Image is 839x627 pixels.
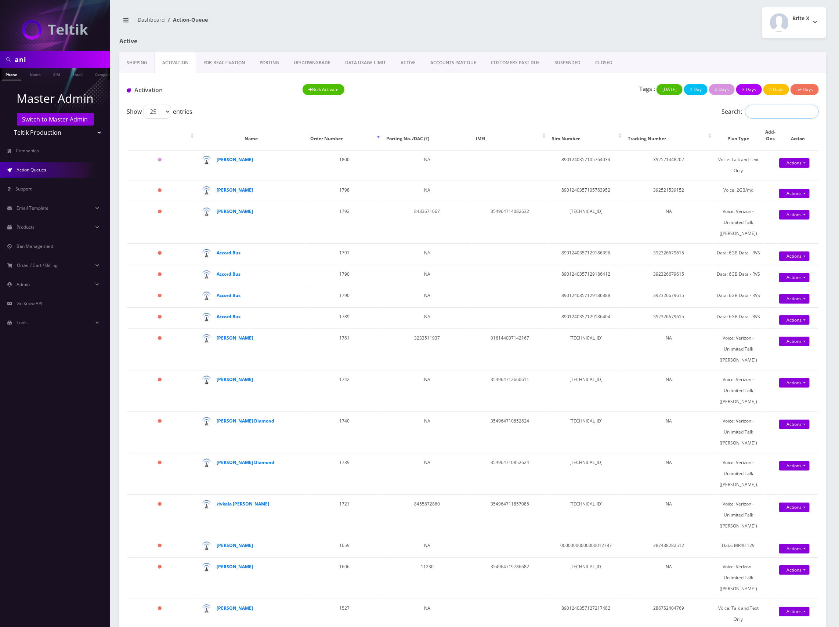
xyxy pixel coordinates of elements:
div: Data: 6GB Data - RVS [714,311,763,322]
td: [TECHNICAL_ID] [548,329,623,369]
td: [TECHNICAL_ID] [548,494,623,535]
td: 00000000000000012787 [548,536,623,557]
td: NA [383,370,471,411]
td: 287438282512 [624,536,713,557]
td: 1739 [307,453,382,494]
a: [PERSON_NAME] [217,376,253,383]
div: Voice: Verizon - Unlimited Talk ([PERSON_NAME]) [714,561,763,594]
h1: Active [119,38,348,45]
a: Accord Bus [217,313,241,320]
a: Name [26,68,44,80]
a: Accord Bus [217,271,241,277]
a: ACCOUNTS PAST DUE [423,52,484,73]
div: Voice: Verizon - Unlimited Talk ([PERSON_NAME]) [714,457,763,490]
input: Search: [745,105,819,119]
div: Voice: Verizon - Unlimited Talk ([PERSON_NAME]) [714,416,763,449]
a: Actions [779,378,810,388]
td: 354964712660611 [472,370,547,411]
td: [TECHNICAL_ID] [548,557,623,598]
div: Data: 6GB Data - RVS [714,290,763,301]
a: Email [69,68,86,80]
td: 354964714082632 [472,202,547,243]
div: Voice: Verizon - Unlimited Talk ([PERSON_NAME]) [714,374,763,407]
button: 3 Days [736,84,762,95]
a: [PERSON_NAME] [217,563,253,570]
a: Actions [779,337,810,346]
td: NA [383,412,471,452]
th: Plan Type [714,122,763,149]
button: 1 Day [684,84,708,95]
td: 8901240357105763952 [548,181,623,201]
div: Voice: Verizon - Unlimited Talk ([PERSON_NAME]) [714,333,763,366]
a: Actions [779,210,810,220]
button: 4 Days [763,84,789,95]
label: Search: [722,105,819,119]
td: NA [624,412,713,452]
th: Action [778,122,818,149]
td: 1740 [307,412,382,452]
nav: breadcrumb [119,12,467,33]
label: Show entries [127,105,192,119]
td: 392326679615 [624,265,713,285]
a: Dashboard [138,16,165,23]
a: [PERSON_NAME] [217,208,253,214]
td: NA [383,307,471,328]
span: Go Know API [17,300,42,307]
td: NA [624,494,713,535]
a: Actions [779,294,810,304]
h1: Activation [127,87,292,94]
td: NA [624,329,713,369]
td: 1791 [307,243,382,264]
p: Tags : [639,84,655,93]
td: 392521448202 [624,150,713,180]
td: 8901240357129186396 [548,243,623,264]
a: UP/DOWNGRADE [286,52,338,73]
td: 392326679615 [624,243,713,264]
td: 1742 [307,370,382,411]
td: 8901240357105764034 [548,150,623,180]
td: NA [624,557,713,598]
a: Phone [2,68,21,80]
span: Tools [17,319,28,326]
a: [PERSON_NAME] [217,156,253,163]
a: [PERSON_NAME] Diamond [217,418,274,424]
a: Accord Bus [217,250,241,256]
span: Email Template [17,205,48,211]
td: 1789 [307,307,382,328]
th: Name [196,122,306,149]
a: Actions [779,189,810,198]
td: NA [383,150,471,180]
div: Voice: Talk and Text Only [714,154,763,176]
a: [PERSON_NAME] Diamond [217,459,274,465]
th: Tracking Number: activate to sort column ascending [624,122,713,149]
th: Porting No. /DAC (?) [383,122,471,149]
a: Actions [779,461,810,471]
a: Actions [779,503,810,512]
td: 354964710852624 [472,453,547,494]
td: 354964719786682 [472,557,547,598]
td: 1659 [307,536,382,557]
td: 8483671667 [383,202,471,243]
td: [TECHNICAL_ID] [548,370,623,411]
img: Activation [127,88,131,93]
td: [TECHNICAL_ID] [548,453,623,494]
a: SUSPENDED [547,52,588,73]
td: 8901240357129186404 [548,307,623,328]
td: 392326679615 [624,307,713,328]
a: PORTING [252,52,286,73]
td: [TECHNICAL_ID] [548,202,623,243]
strong: [PERSON_NAME] [217,187,253,193]
td: 016144007142167 [472,329,547,369]
td: 11230 [383,557,471,598]
a: Accord Bus [217,292,241,298]
a: Actions [779,158,810,168]
li: Action-Queue [165,16,208,23]
div: Voice: 2GB/mo [714,185,763,196]
a: [PERSON_NAME] [217,335,253,341]
a: SIM [50,68,64,80]
div: Voice: Talk and Text Only [714,603,763,625]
